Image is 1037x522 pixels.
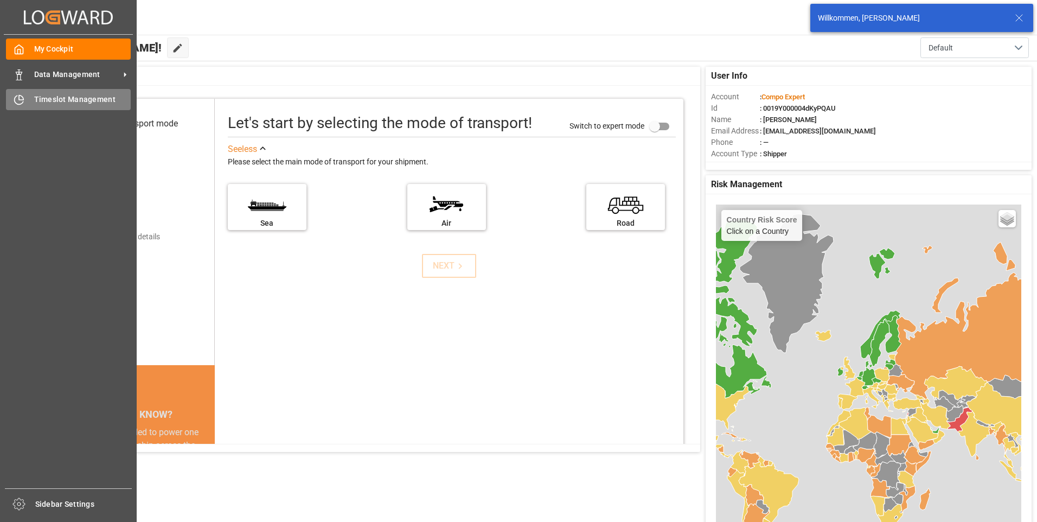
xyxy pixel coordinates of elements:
span: : [EMAIL_ADDRESS][DOMAIN_NAME] [760,127,876,135]
div: Air [413,218,481,229]
div: Add shipping details [92,231,160,243]
span: Compo Expert [761,93,805,101]
span: Default [929,42,953,54]
span: User Info [711,69,747,82]
span: Hello [PERSON_NAME]! [45,37,162,58]
span: Account [711,91,760,103]
span: Email Address [711,125,760,137]
div: See less [228,143,257,156]
a: My Cockpit [6,39,131,60]
span: My Cockpit [34,43,131,55]
a: Layers [998,210,1016,227]
span: : Shipper [760,150,787,158]
span: Switch to expert mode [569,121,644,130]
span: Id [711,103,760,114]
div: NEXT [433,259,466,272]
div: Road [592,218,660,229]
span: : [PERSON_NAME] [760,116,817,124]
div: Click on a Country [727,215,797,235]
div: Please select the main mode of transport for your shipment. [228,156,676,169]
span: Phone [711,137,760,148]
span: Name [711,114,760,125]
span: Risk Management [711,178,782,191]
span: : — [760,138,769,147]
div: Willkommen, [PERSON_NAME] [818,12,1004,24]
button: NEXT [422,254,476,278]
span: Account Type [711,148,760,160]
button: open menu [920,37,1029,58]
span: Sidebar Settings [35,499,132,510]
button: next slide / item [200,426,215,517]
div: Sea [233,218,301,229]
span: : [760,93,805,101]
span: : 0019Y000004dKyPQAU [760,104,836,112]
div: Let's start by selecting the mode of transport! [228,112,532,135]
span: Timeslot Management [34,94,131,105]
a: Timeslot Management [6,89,131,110]
span: Data Management [34,69,120,80]
h4: Country Risk Score [727,215,797,224]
